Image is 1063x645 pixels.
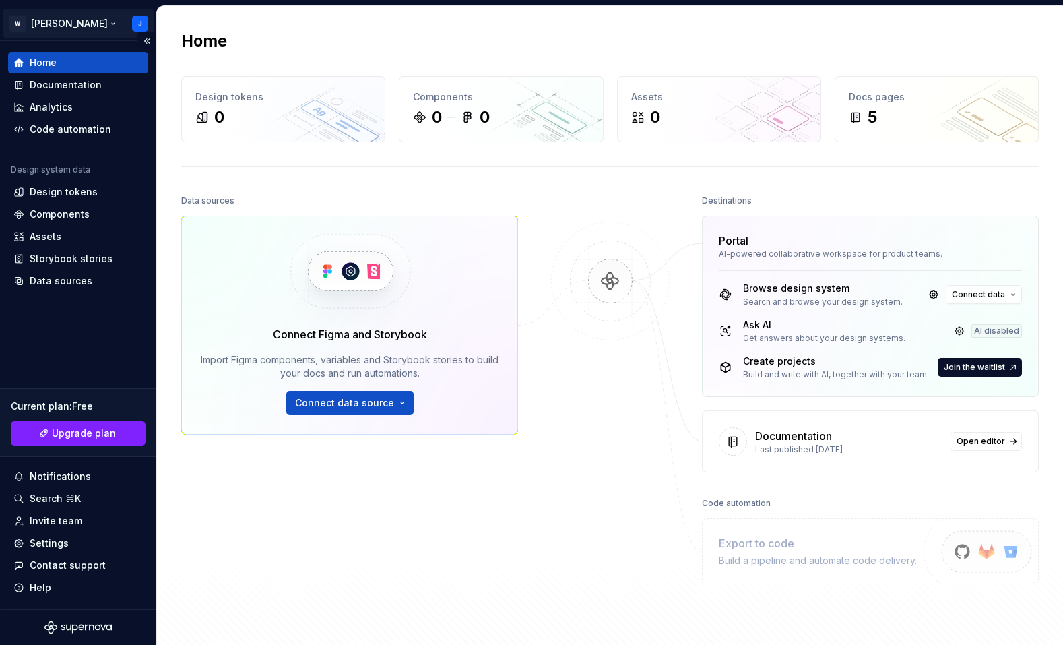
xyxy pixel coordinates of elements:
a: Design tokens [8,181,148,203]
div: AI-powered collaborative workspace for product teams. [719,249,1022,259]
div: Browse design system [743,282,903,295]
div: Search ⌘K [30,492,81,505]
a: Assets0 [617,76,821,142]
div: Create projects [743,355,929,368]
a: Components00 [399,76,603,142]
div: Assets [30,230,61,243]
div: Documentation [30,78,102,92]
div: Design tokens [30,185,98,199]
a: Design tokens0 [181,76,385,142]
button: Connect data source [286,391,414,415]
div: Settings [30,536,69,550]
button: Notifications [8,466,148,487]
div: Current plan : Free [11,400,146,413]
div: 0 [432,106,442,128]
a: Analytics [8,96,148,118]
div: Get answers about your design systems. [743,333,905,344]
div: Portal [719,233,748,249]
a: Invite team [8,510,148,532]
div: Invite team [30,514,82,528]
a: Settings [8,532,148,554]
div: J [138,18,142,29]
div: Components [413,90,589,104]
a: Documentation [8,74,148,96]
svg: Supernova Logo [44,621,112,634]
div: Destinations [702,191,752,210]
div: 0 [480,106,490,128]
div: Data sources [181,191,234,210]
div: Export to code [719,535,917,551]
div: Components [30,208,90,221]
button: Join the waitlist [938,358,1022,377]
a: Code automation [8,119,148,140]
span: Upgrade plan [52,427,116,440]
div: Home [30,56,57,69]
h2: Home [181,30,227,52]
button: Connect data [946,285,1022,304]
a: Home [8,52,148,73]
span: Connect data source [295,396,394,410]
div: 0 [650,106,660,128]
a: Components [8,204,148,225]
button: W[PERSON_NAME]J [3,9,154,38]
div: AI disabled [971,324,1022,338]
div: Ask AI [743,318,905,332]
a: Open editor [951,432,1022,451]
div: Assets [631,90,807,104]
div: Code automation [702,494,771,513]
button: Help [8,577,148,598]
div: Notifications [30,470,91,483]
a: Data sources [8,270,148,292]
div: Build and write with AI, together with your team. [743,369,929,380]
div: Import Figma components, variables and Storybook stories to build your docs and run automations. [201,353,498,380]
div: Design system data [11,164,90,175]
div: Help [30,581,51,594]
div: 5 [868,106,877,128]
div: Storybook stories [30,252,112,266]
div: Data sources [30,274,92,288]
button: Contact support [8,555,148,576]
div: Search and browse your design system. [743,297,903,307]
div: Contact support [30,559,106,572]
div: Docs pages [849,90,1025,104]
a: Storybook stories [8,248,148,270]
div: Build a pipeline and automate code delivery. [719,554,917,567]
div: [PERSON_NAME] [31,17,108,30]
div: Connect Figma and Storybook [273,326,427,342]
span: Open editor [957,436,1005,447]
button: Search ⌘K [8,488,148,510]
a: Assets [8,226,148,247]
div: Documentation [755,428,832,444]
div: Analytics [30,100,73,114]
span: Join the waitlist [944,362,1005,373]
div: Design tokens [195,90,371,104]
span: Connect data [952,289,1005,300]
button: Collapse sidebar [137,32,156,51]
div: Code automation [30,123,111,136]
a: Docs pages5 [835,76,1039,142]
div: W [9,16,26,32]
button: Upgrade plan [11,421,146,446]
div: 0 [214,106,224,128]
div: Last published [DATE] [755,444,942,455]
